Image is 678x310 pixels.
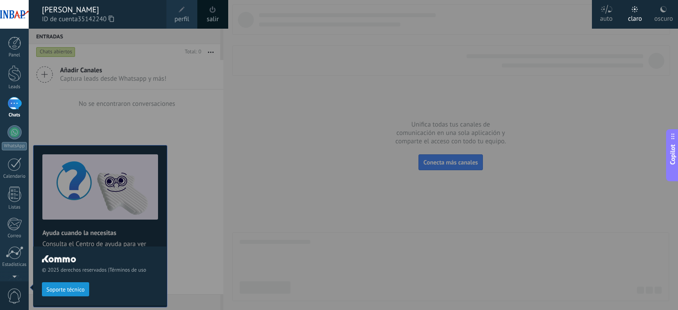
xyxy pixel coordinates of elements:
div: Estadísticas [2,262,27,268]
button: Soporte técnico [42,282,89,296]
span: © 2025 derechos reservados | [42,267,158,273]
div: [PERSON_NAME] [42,5,158,15]
div: Panel [2,52,27,58]
div: Leads [2,84,27,90]
div: Calendario [2,174,27,179]
div: claro [628,6,642,29]
span: ID de cuenta [42,15,158,24]
a: Soporte técnico [42,286,89,292]
a: salir [207,15,218,24]
div: Listas [2,205,27,210]
div: Correo [2,233,27,239]
span: 35142240 [78,15,114,24]
div: auto [600,6,613,29]
span: perfil [174,15,189,24]
div: WhatsApp [2,142,27,150]
a: Términos de uso [109,267,146,273]
div: Chats [2,112,27,118]
div: oscuro [654,6,673,29]
span: Soporte técnico [46,287,85,293]
span: Copilot [668,144,677,164]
